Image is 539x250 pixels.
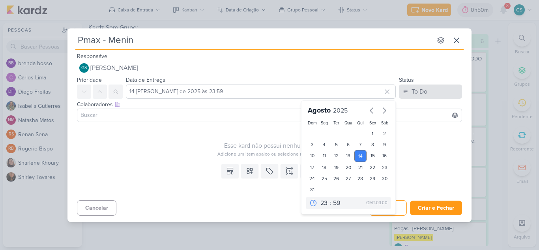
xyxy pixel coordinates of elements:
[318,139,331,150] div: 4
[318,173,331,184] div: 25
[330,198,331,208] div: :
[318,162,331,173] div: 18
[77,200,116,216] button: Cancelar
[342,173,355,184] div: 27
[378,173,391,184] div: 30
[308,106,331,115] span: Agosto
[367,139,379,150] div: 8
[308,120,317,126] div: Dom
[126,77,165,83] label: Data de Entrega
[320,120,329,126] div: Seg
[367,162,379,173] div: 22
[354,139,367,150] div: 7
[367,128,379,139] div: 1
[306,173,318,184] div: 24
[79,63,89,73] div: Guilherme Santos
[354,162,367,173] div: 21
[306,184,318,195] div: 31
[378,150,391,162] div: 16
[330,150,342,162] div: 12
[77,141,467,150] div: Esse kard não possui nenhum item
[306,139,318,150] div: 3
[77,77,102,83] label: Prioridade
[354,173,367,184] div: 28
[330,173,342,184] div: 26
[410,201,462,215] button: Criar e Fechar
[75,33,432,47] input: Kard Sem Título
[367,150,379,162] div: 15
[318,150,331,162] div: 11
[412,87,427,96] div: To Do
[333,107,348,115] span: 2025
[81,66,87,70] p: GS
[342,162,355,173] div: 20
[330,162,342,173] div: 19
[77,100,462,109] div: Colaboradores
[366,200,387,206] div: GMT-03:00
[342,150,355,162] div: 13
[399,85,462,99] button: To Do
[399,77,414,83] label: Status
[380,120,389,126] div: Sáb
[332,120,341,126] div: Ter
[378,162,391,173] div: 23
[79,111,460,120] input: Buscar
[77,53,109,60] label: Responsável
[368,120,377,126] div: Sex
[306,150,318,162] div: 10
[77,150,467,158] div: Adicione um item abaixo ou selecione um template
[126,85,396,99] input: Select a date
[342,139,355,150] div: 6
[378,139,391,150] div: 9
[354,150,367,162] div: 14
[330,139,342,150] div: 5
[90,63,138,73] span: [PERSON_NAME]
[344,120,353,126] div: Qua
[367,173,379,184] div: 29
[77,61,462,75] button: GS [PERSON_NAME]
[356,120,365,126] div: Qui
[378,128,391,139] div: 2
[306,162,318,173] div: 17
